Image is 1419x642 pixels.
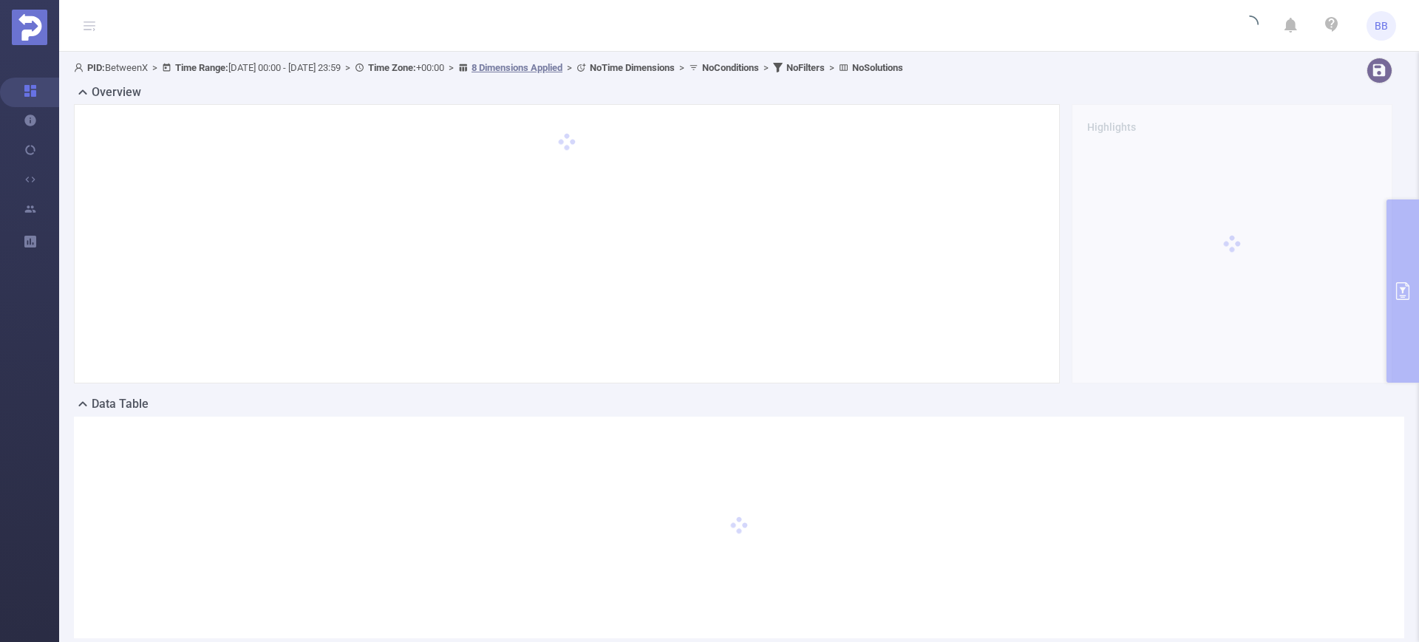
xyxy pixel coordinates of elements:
b: PID: [87,62,105,73]
span: > [341,62,355,73]
img: Protected Media [12,10,47,45]
span: > [562,62,576,73]
b: No Solutions [852,62,903,73]
b: Time Range: [175,62,228,73]
span: BetweenX [DATE] 00:00 - [DATE] 23:59 +00:00 [74,62,903,73]
h2: Data Table [92,395,149,413]
span: > [148,62,162,73]
span: BB [1375,11,1388,41]
b: No Time Dimensions [590,62,675,73]
b: No Filters [786,62,825,73]
u: 8 Dimensions Applied [472,62,562,73]
span: > [759,62,773,73]
span: > [825,62,839,73]
h2: Overview [92,83,141,101]
span: > [675,62,689,73]
b: Time Zone: [368,62,416,73]
span: > [444,62,458,73]
b: No Conditions [702,62,759,73]
i: icon: user [74,63,87,72]
i: icon: loading [1241,16,1259,36]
